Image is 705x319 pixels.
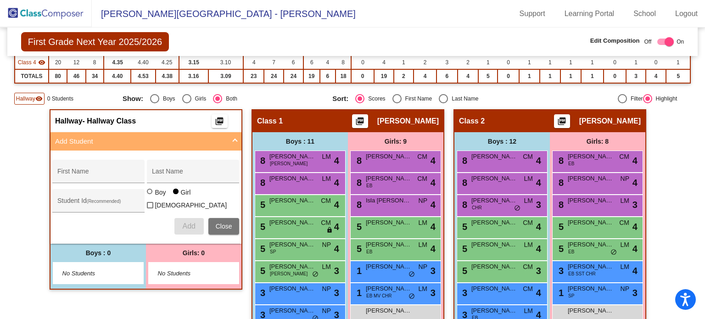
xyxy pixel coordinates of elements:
span: 8 [460,178,467,188]
span: 3 [536,198,541,212]
td: 7 [264,56,284,69]
span: [PERSON_NAME] [PERSON_NAME] [366,262,412,271]
span: [PERSON_NAME] [366,306,412,315]
td: 0 [498,69,519,83]
span: 8 [258,156,265,166]
td: 3 [626,69,646,83]
mat-icon: picture_as_pdf [556,117,567,129]
div: Boy [154,188,166,197]
span: [PERSON_NAME] [366,240,412,249]
span: [PERSON_NAME] [269,152,315,161]
span: [PERSON_NAME] [269,196,315,205]
span: 4 [431,198,436,212]
span: CM [523,284,533,294]
td: 3 [436,56,458,69]
mat-expansion-panel-header: Add Student [50,132,241,151]
td: 1 [519,69,540,83]
span: Sort: [332,95,348,103]
td: 12 [67,56,86,69]
span: [PERSON_NAME] [471,152,517,161]
td: 2 [458,56,479,69]
span: 8 [354,156,362,166]
span: 4 [632,154,638,168]
span: NP [621,284,629,294]
span: 3 [536,264,541,278]
div: Both [222,95,237,103]
td: 80 [49,69,67,83]
td: 0 [351,56,375,69]
button: Add [174,218,204,235]
td: 20 [49,56,67,69]
div: Scores [364,95,385,103]
td: 4 [458,69,479,83]
span: Show: [123,95,143,103]
div: Girl [180,188,191,197]
span: Class 4 [18,58,36,67]
span: LM [322,174,331,184]
span: 5 [258,244,265,254]
span: Isla [PERSON_NAME] [366,196,412,205]
span: First Grade Next Year 2025/2026 [21,32,169,51]
td: 6 [320,69,336,83]
span: No Students [62,269,120,278]
span: [PERSON_NAME] [471,306,517,315]
span: 3 [334,286,339,300]
a: Support [512,6,553,21]
td: 46 [67,69,86,83]
span: do_not_disturb_alt [514,205,520,212]
input: First Name [57,171,140,179]
span: CM [321,196,331,206]
span: [PERSON_NAME] [471,174,517,183]
span: 4 [431,176,436,190]
span: 4 [334,176,339,190]
td: 19 [374,69,393,83]
a: School [626,6,663,21]
span: CM [619,218,629,228]
span: 8 [556,178,564,188]
span: [PERSON_NAME] [269,218,315,227]
span: 8 [258,178,265,188]
span: do_not_disturb_alt [408,293,415,300]
span: 3 [258,288,265,298]
span: [PERSON_NAME] [366,174,412,183]
td: 4.53 [131,69,155,83]
td: 0 [604,69,626,83]
td: 8 [86,56,104,69]
td: TOTALS [15,69,49,83]
span: Hallway [16,95,35,103]
span: No Students [158,269,215,278]
span: LM [419,284,427,294]
td: 2 [414,56,436,69]
span: NP [419,262,427,272]
td: 5 [666,69,690,83]
span: NP [419,196,427,206]
span: CM [523,218,533,228]
span: 5 [258,200,265,210]
td: 4 [320,56,336,69]
span: 5 [556,244,564,254]
div: Girls: 9 [348,132,443,151]
span: LM [524,306,533,316]
td: 1 [540,56,560,69]
mat-icon: visibility [38,59,45,66]
span: 8 [354,178,362,188]
span: [PERSON_NAME] [579,117,641,126]
span: [PERSON_NAME] [471,218,517,227]
td: 4 [414,69,436,83]
td: 34 [86,69,104,83]
span: EB [568,160,574,167]
span: 4 [334,198,339,212]
span: LM [322,262,331,272]
span: 4 [632,220,638,234]
div: Boys : 12 [454,132,550,151]
span: [PERSON_NAME] [568,284,614,293]
span: 8 [556,156,564,166]
span: On [677,38,684,46]
span: LM [419,218,427,228]
td: 1 [540,69,560,83]
td: 4.38 [156,69,179,83]
td: 6 [284,56,303,69]
span: [PERSON_NAME] [366,152,412,161]
div: Highlight [652,95,677,103]
mat-icon: picture_as_pdf [214,117,225,129]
